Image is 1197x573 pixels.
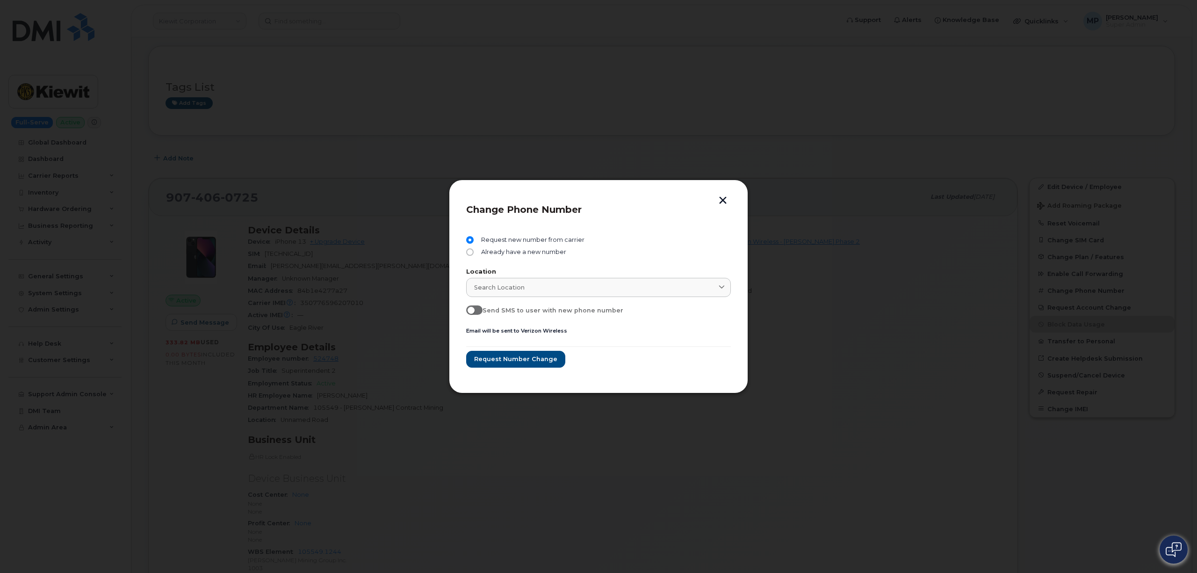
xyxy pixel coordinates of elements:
span: Request number change [474,355,557,363]
span: Change Phone Number [466,204,582,215]
small: Email will be sent to Verizon Wireless [466,327,567,334]
span: Search location [474,283,525,292]
span: Already have a new number [477,248,566,256]
input: Send SMS to user with new phone number [466,305,474,313]
span: Send SMS to user with new phone number [483,307,623,314]
button: Request number change [466,351,565,368]
label: Location [466,269,731,275]
input: Request new number from carrier [466,236,474,244]
a: Search location [466,278,731,297]
span: Request new number from carrier [477,236,584,244]
img: Open chat [1166,542,1182,557]
input: Already have a new number [466,248,474,256]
